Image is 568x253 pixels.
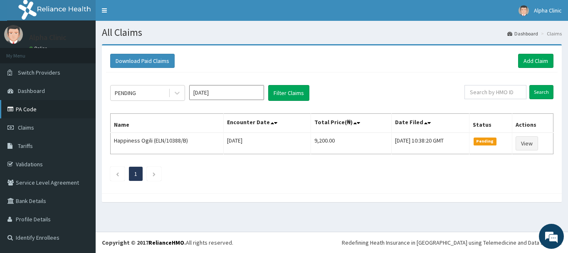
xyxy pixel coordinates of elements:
[29,45,49,51] a: Online
[507,30,538,37] a: Dashboard
[102,27,562,38] h1: All Claims
[391,133,469,154] td: [DATE] 10:38:20 GMT
[116,170,119,178] a: Previous page
[474,138,496,145] span: Pending
[18,124,34,131] span: Claims
[224,114,311,133] th: Encounter Date
[189,85,264,100] input: Select Month and Year
[110,54,175,68] button: Download Paid Claims
[111,114,224,133] th: Name
[148,239,184,246] a: RelianceHMO
[102,239,186,246] strong: Copyright © 2017 .
[115,89,136,97] div: PENDING
[134,170,137,178] a: Page 1 is your current page
[224,133,311,154] td: [DATE]
[512,114,553,133] th: Actions
[4,25,23,44] img: User Image
[464,85,526,99] input: Search by HMO ID
[111,133,224,154] td: Happiness Ogili (ELN/10388/B)
[529,85,553,99] input: Search
[518,54,553,68] a: Add Claim
[18,142,33,150] span: Tariffs
[391,114,469,133] th: Date Filed
[152,170,156,178] a: Next page
[311,114,391,133] th: Total Price(₦)
[18,69,60,76] span: Switch Providers
[342,238,562,247] div: Redefining Heath Insurance in [GEOGRAPHIC_DATA] using Telemedicine and Data Science!
[469,114,512,133] th: Status
[534,7,562,14] span: Alpha Clinic
[519,5,529,16] img: User Image
[516,136,538,150] a: View
[539,30,562,37] li: Claims
[18,87,45,95] span: Dashboard
[29,34,67,41] p: Alpha Clinic
[311,133,391,154] td: 9,200.00
[96,232,568,253] footer: All rights reserved.
[268,85,309,101] button: Filter Claims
